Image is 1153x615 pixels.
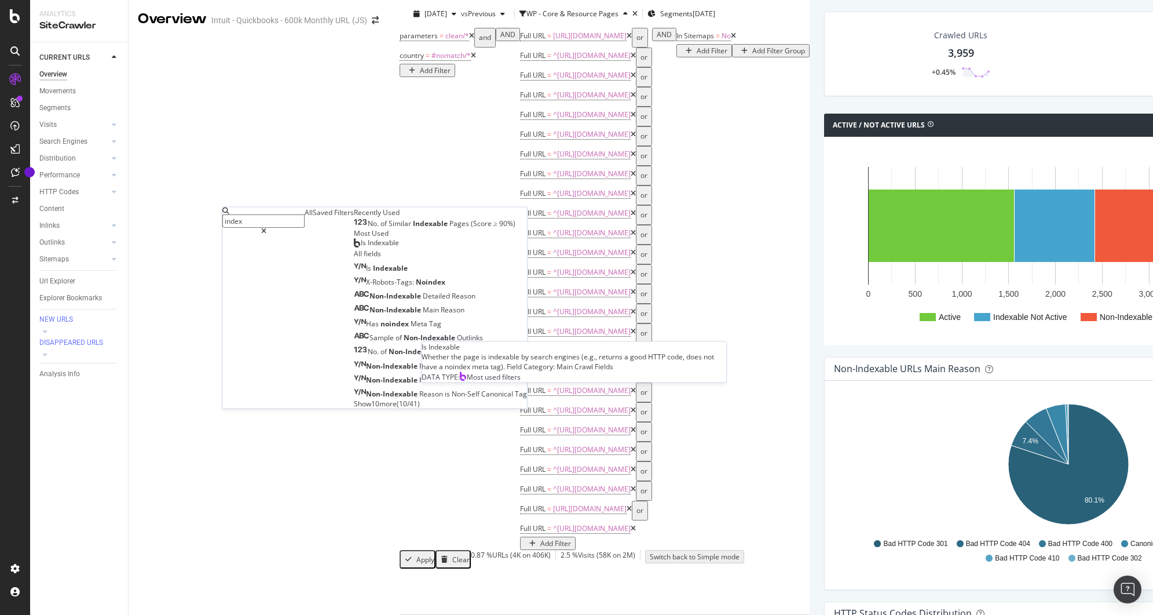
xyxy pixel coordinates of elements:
span: ^[URL][DOMAIN_NAME] [553,405,631,415]
div: Analysis Info [39,368,80,380]
span: = [547,31,551,41]
div: or [640,384,647,401]
span: Full URL [520,326,546,336]
span: Full URL [520,90,546,100]
span: Most used filters [467,372,521,382]
span: ^[URL][DOMAIN_NAME] [553,169,631,179]
text: Indexable Not Active [993,312,1067,322]
span: ^[URL][DOMAIN_NAME] [553,445,631,454]
span: Indexable [413,219,449,228]
div: WP - Core & Resource Pages [526,9,618,19]
div: arrow-right-arrow-left [372,16,379,24]
span: Full URL [520,523,546,533]
button: AND [652,28,676,41]
span: Full URL [520,208,546,218]
span: = [547,287,551,297]
button: or [636,383,652,402]
span: Previous [468,9,496,19]
span: Meta [411,319,429,329]
span: Full URL [520,129,546,139]
span: Non-Indexable [369,290,423,300]
span: = [547,110,551,119]
div: or [640,148,647,164]
span: ^[URL][DOMAIN_NAME] [553,110,631,119]
a: Url Explorer [39,275,120,288]
span: = [547,149,551,159]
span: = [547,326,551,336]
span: noindex [380,319,411,329]
div: Add Filter [420,65,451,75]
span: No. [368,219,380,228]
button: or [636,166,652,185]
button: or [636,146,652,166]
input: Search by field name [222,214,305,228]
span: country [400,50,424,60]
span: = [547,90,551,100]
span: Full URL [520,50,546,60]
button: or [636,323,652,343]
h4: Active / Not Active URLs [833,119,925,131]
div: SiteCrawler [39,19,119,32]
span: clean/* [445,31,469,41]
span: Full URL [520,464,546,474]
span: = [426,50,430,60]
div: Crawled URLs [934,30,987,41]
a: CURRENT URLS [39,52,108,64]
div: CURRENT URLS [39,52,90,64]
button: or [636,284,652,304]
div: Outlinks [39,236,65,249]
span: Sample [369,333,396,343]
div: Switch back to Simple mode [650,552,740,562]
span: Status [497,374,518,384]
div: Search Engines [39,136,87,148]
span: = [440,31,444,41]
div: All fields [354,249,527,259]
div: 0.87 % URLs ( 4K on 406K ) [471,550,551,569]
span: Full URL [520,445,546,454]
span: = [547,425,551,435]
a: Movements [39,85,120,97]
span: ^[URL][DOMAIN_NAME] [553,385,631,395]
a: HTTP Codes [39,186,108,198]
span: Non-Indexable [369,304,423,314]
div: Distribution [39,152,76,165]
span: Segments [660,9,693,19]
button: Add Filter [400,64,455,77]
span: Non-Self [452,388,481,398]
div: AND [500,30,515,39]
span: In Sitemaps [676,31,714,41]
span: Is Indexable [361,238,399,248]
span: Full URL [520,405,546,415]
a: Sitemaps [39,253,108,265]
text: 2,000 [1045,289,1066,299]
span: Canonical [481,388,515,398]
span: Reason [419,374,445,384]
span: = [547,504,551,514]
a: Visits [39,119,108,131]
span: = [547,228,551,238]
div: Sitemaps [39,253,69,265]
a: Outlinks [39,236,108,249]
div: or [640,404,647,420]
div: or [640,227,647,243]
text: 7.4% [1023,436,1039,445]
div: Visits [39,119,57,131]
span: Detailed [423,290,452,300]
text: 1,000 [951,289,972,299]
span: Full URL [520,110,546,119]
div: or [640,49,647,65]
div: Explorer Bookmarks [39,292,102,304]
span: Bad HTTP Code 301 [883,539,947,549]
div: Clear [452,555,470,565]
button: or [636,422,652,442]
span: Full URL [520,267,546,277]
button: Add Filter [520,537,576,550]
span: = [547,169,551,179]
div: or [640,108,647,125]
div: Add Filter [540,538,571,548]
div: Recently Used [354,208,527,217]
div: Performance [39,169,80,181]
span: = [547,445,551,454]
div: or [640,266,647,282]
button: or [636,442,652,461]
